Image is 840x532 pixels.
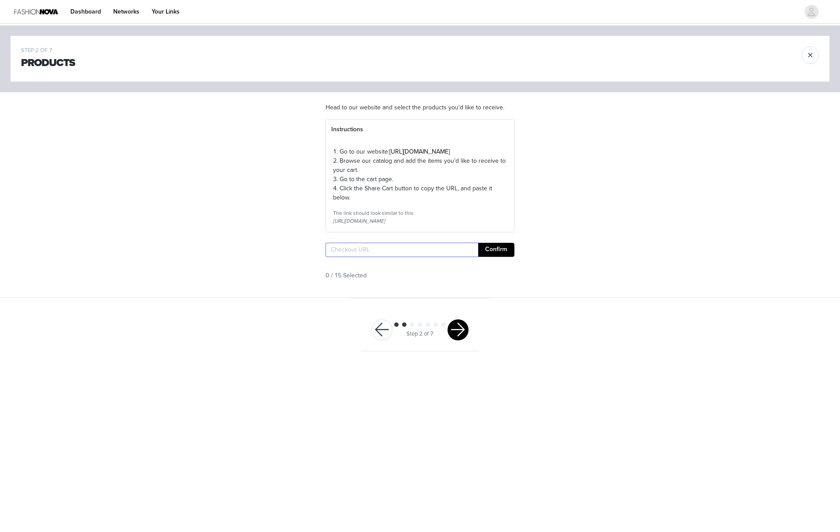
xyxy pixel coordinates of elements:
div: Step 2 of 7 [406,330,434,339]
button: Confirm [478,243,514,257]
div: STEP 2 OF 7 [21,46,75,55]
div: [URL][DOMAIN_NAME] [333,217,507,225]
div: The link should look similar to this: [333,209,507,217]
p: 1. Go to our website: [333,147,507,156]
p: 2. Browse our catalog and add the items you’d like to receive to your cart. [333,156,507,175]
a: [URL][DOMAIN_NAME] [389,148,450,155]
div: Instructions [326,119,514,140]
p: 3. Go to the cart page. [333,175,507,184]
div: avatar [807,5,816,19]
span: 0 / 15 Selected [326,271,367,280]
img: Fashion Nova Logo [14,2,58,21]
p: 4. Click the Share Cart button to copy the URL, and paste it below. [333,184,507,202]
a: Networks [108,2,145,21]
a: Your Links [146,2,185,21]
input: Checkout URL [326,243,478,257]
h1: Products [21,55,75,71]
p: Head to our website and select the products you'd like to receive. [326,103,514,112]
a: Dashboard [65,2,106,21]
